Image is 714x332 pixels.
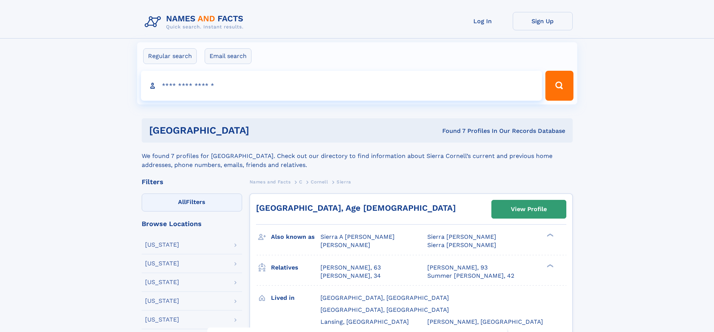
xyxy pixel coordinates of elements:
div: [US_STATE] [145,317,179,323]
span: [GEOGRAPHIC_DATA], [GEOGRAPHIC_DATA] [320,294,449,301]
h3: Relatives [271,261,320,274]
a: [PERSON_NAME], 63 [320,264,381,272]
a: Cornell [311,177,328,186]
div: We found 7 profiles for [GEOGRAPHIC_DATA]. Check out our directory to find information about Sier... [142,143,573,170]
div: ❯ [545,263,554,268]
span: All [178,198,186,205]
h1: [GEOGRAPHIC_DATA] [149,126,346,135]
span: Sierra [337,179,351,185]
div: Filters [142,179,242,185]
span: Sierra A [PERSON_NAME] [320,233,395,240]
label: Filters [142,194,242,211]
span: Lansing, [GEOGRAPHIC_DATA] [320,318,409,325]
input: search input [141,71,542,101]
span: [PERSON_NAME] [320,241,370,249]
div: ❯ [545,233,554,238]
a: C [299,177,302,186]
span: Cornell [311,179,328,185]
div: View Profile [511,201,547,218]
span: Sierra [PERSON_NAME] [427,233,496,240]
a: View Profile [492,200,566,218]
a: [GEOGRAPHIC_DATA], Age [DEMOGRAPHIC_DATA] [256,203,456,213]
span: C [299,179,302,185]
div: [US_STATE] [145,279,179,285]
button: Search Button [545,71,573,101]
a: Summer [PERSON_NAME], 42 [427,272,514,280]
div: Found 7 Profiles In Our Records Database [346,127,565,135]
h3: Also known as [271,231,320,243]
h3: Lived in [271,292,320,304]
div: [US_STATE] [145,261,179,266]
label: Regular search [143,48,197,64]
div: Browse Locations [142,220,242,227]
div: [US_STATE] [145,298,179,304]
span: [PERSON_NAME], [GEOGRAPHIC_DATA] [427,318,543,325]
img: Logo Names and Facts [142,12,250,32]
a: Log In [453,12,513,30]
div: [US_STATE] [145,242,179,248]
span: [GEOGRAPHIC_DATA], [GEOGRAPHIC_DATA] [320,306,449,313]
a: Sign Up [513,12,573,30]
label: Email search [205,48,251,64]
a: Names and Facts [250,177,291,186]
a: [PERSON_NAME], 93 [427,264,488,272]
a: [PERSON_NAME], 34 [320,272,381,280]
span: Sierra [PERSON_NAME] [427,241,496,249]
